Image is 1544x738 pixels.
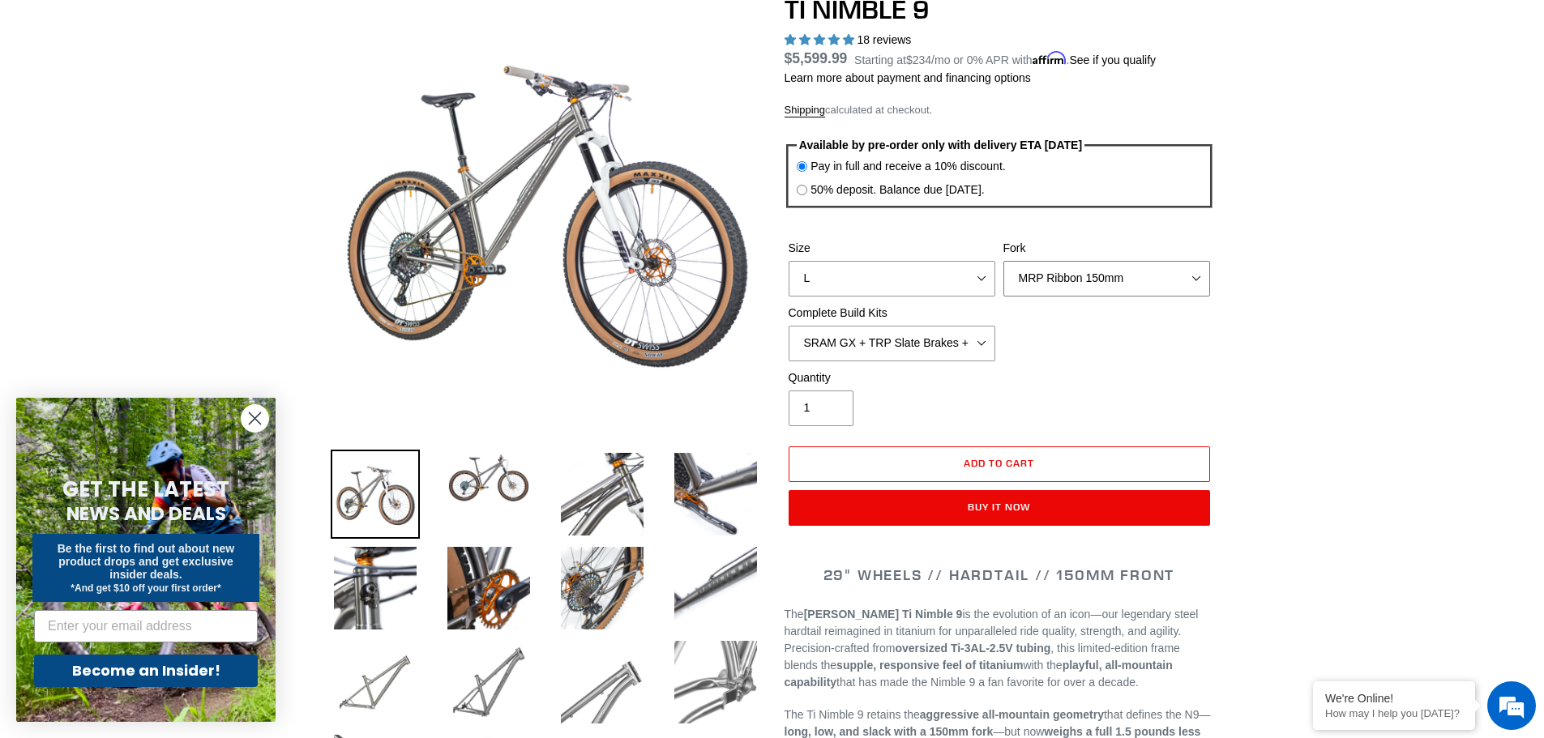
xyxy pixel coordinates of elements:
span: 4.89 stars [785,33,858,46]
span: Be the first to find out about new product drops and get exclusive insider deals. [58,542,235,581]
a: Shipping [785,104,826,117]
button: Buy it now [789,490,1210,526]
span: $5,599.99 [785,50,848,66]
button: Become an Insider! [34,655,258,687]
img: Load image into Gallery viewer, TI NIMBLE 9 [331,544,420,633]
img: Load image into Gallery viewer, TI NIMBLE 9 [671,450,760,539]
img: Load image into Gallery viewer, TI NIMBLE 9 [444,638,533,727]
label: Size [789,240,995,257]
span: NEWS AND DEALS [66,501,226,527]
strong: oversized Ti-3AL-2.5V tubing [895,642,1050,655]
img: Load image into Gallery viewer, TI NIMBLE 9 [671,638,760,727]
span: $234 [906,53,931,66]
img: Load image into Gallery viewer, TI NIMBLE 9 [671,544,760,633]
span: GET THE LATEST [62,475,229,504]
p: How may I help you today? [1325,707,1463,719]
strong: aggressive all-mountain geometry [920,708,1104,721]
span: Affirm [1033,51,1067,65]
label: Quantity [789,369,995,386]
img: Load image into Gallery viewer, TI NIMBLE 9 [331,638,420,727]
label: Fork [1003,240,1210,257]
strong: [PERSON_NAME] Ti Nimble 9 [804,608,963,621]
img: Load image into Gallery viewer, TI NIMBLE 9 [331,450,420,539]
strong: supple, responsive feel of titanium [836,659,1023,672]
img: Load image into Gallery viewer, TI NIMBLE 9 [444,544,533,633]
button: Close dialog [241,404,269,433]
span: *And get $10 off your first order* [71,582,220,594]
button: Add to cart [789,446,1210,482]
p: Starting at /mo or 0% APR with . [854,48,1156,69]
img: Load image into Gallery viewer, TI NIMBLE 9 [558,450,647,539]
div: We're Online! [1325,692,1463,705]
input: Enter your email address [34,610,258,642]
span: Add to cart [964,457,1034,469]
img: Load image into Gallery viewer, TI NIMBLE 9 [444,450,533,506]
label: Complete Build Kits [789,305,995,322]
p: The is the evolution of an icon—our legendary steel hardtail reimagined in titanium for unparalle... [785,606,1214,691]
span: 18 reviews [857,33,911,46]
strong: long, low, and slack with a 150mm fork [785,725,994,738]
legend: Available by pre-order only with delivery ETA [DATE] [797,137,1084,154]
img: Load image into Gallery viewer, TI NIMBLE 9 [558,544,647,633]
span: 29" WHEELS // HARDTAIL // 150MM FRONT [823,565,1175,584]
label: 50% deposit. Balance due [DATE]. [810,181,985,198]
img: Load image into Gallery viewer, TI NIMBLE 9 [558,638,647,727]
div: calculated at checkout. [785,102,1214,118]
label: Pay in full and receive a 10% discount. [810,158,1005,175]
a: See if you qualify - Learn more about Affirm Financing (opens in modal) [1069,53,1156,66]
a: Learn more about payment and financing options [785,71,1031,84]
